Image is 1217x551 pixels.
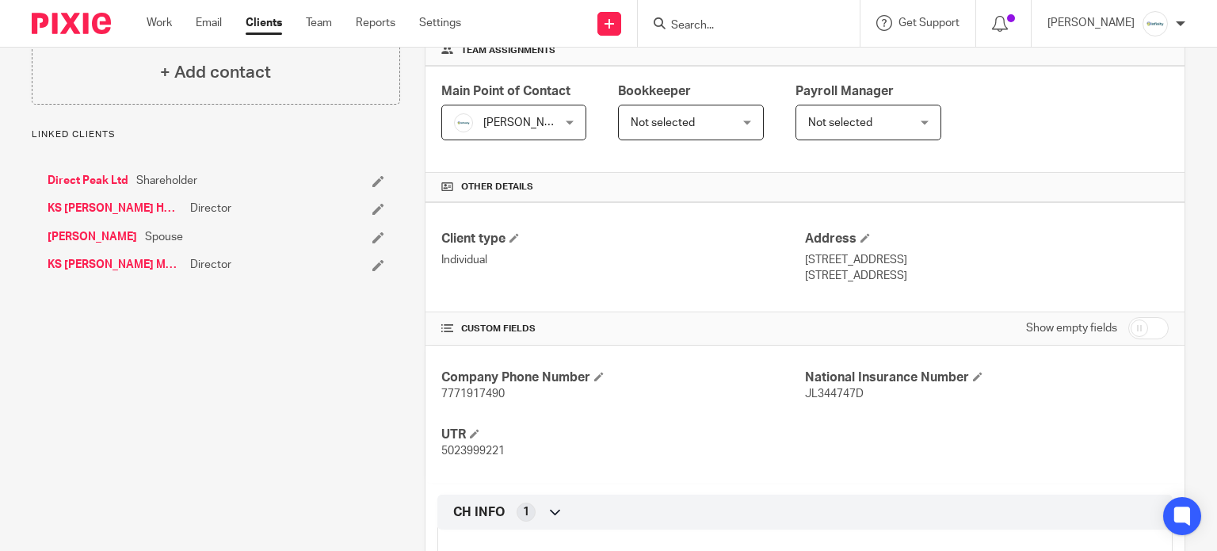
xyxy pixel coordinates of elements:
span: Payroll Manager [795,85,894,98]
h4: Company Phone Number [441,369,805,386]
span: 7771917490 [441,388,505,400]
a: Email [196,15,222,31]
span: Spouse [145,229,183,245]
label: Show empty fields [1026,320,1117,336]
h4: National Insurance Number [805,369,1169,386]
p: [PERSON_NAME] [1047,15,1135,31]
a: KS [PERSON_NAME] Management Ltd [48,257,182,273]
p: Individual [441,252,805,268]
a: Clients [246,15,282,31]
span: 5023999221 [441,446,505,457]
span: Other details [461,181,533,193]
input: Search [670,19,812,33]
img: Pixie [32,13,111,34]
h4: Client type [441,231,805,247]
span: [PERSON_NAME] [483,117,570,128]
a: Work [147,15,172,31]
p: [STREET_ADDRESS] [805,252,1169,268]
h4: Address [805,231,1169,247]
span: Bookkeeper [618,85,691,98]
span: Main Point of Contact [441,85,570,98]
span: CH INFO [453,504,505,521]
span: Director [190,257,231,273]
span: Team assignments [461,44,555,57]
h4: + Add contact [160,60,271,85]
a: [PERSON_NAME] [48,229,137,245]
img: Infinity%20Logo%20with%20Whitespace%20.png [454,113,473,132]
span: Get Support [898,17,959,29]
h4: CUSTOM FIELDS [441,323,805,335]
a: Settings [419,15,461,31]
span: Shareholder [136,173,197,189]
span: 1 [523,504,529,520]
img: Infinity%20Logo%20with%20Whitespace%20.png [1143,11,1168,36]
a: Team [306,15,332,31]
a: Direct Peak Ltd [48,173,128,189]
p: [STREET_ADDRESS] [805,268,1169,284]
span: Not selected [631,117,695,128]
span: Director [190,201,231,216]
span: JL344747D [805,388,864,400]
span: Not selected [808,117,872,128]
a: KS [PERSON_NAME] Holdings Ltd [48,201,182,216]
a: Reports [356,15,395,31]
h4: UTR [441,427,805,443]
p: Linked clients [32,128,400,141]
